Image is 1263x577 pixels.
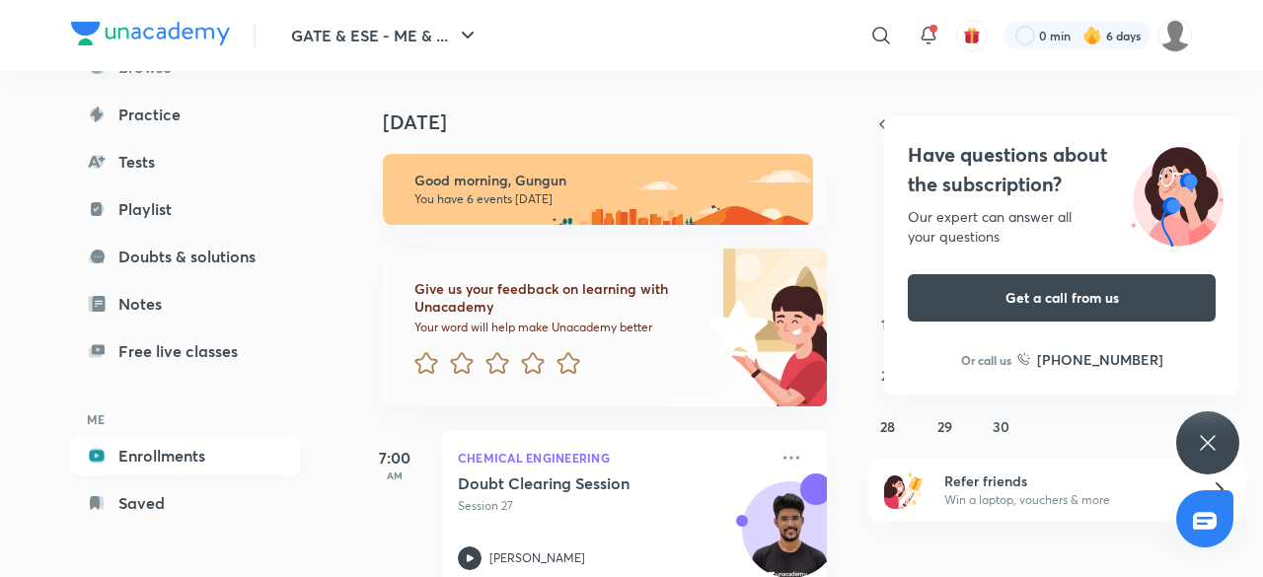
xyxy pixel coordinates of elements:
[355,469,434,481] p: AM
[489,549,585,567] p: [PERSON_NAME]
[908,140,1216,199] h4: Have questions about the subscription?
[937,417,952,436] abbr: September 29, 2025
[279,16,491,55] button: GATE & ESE - ME & ...
[355,446,434,469] h5: 7:00
[881,315,895,333] abbr: September 14, 2025
[944,470,1187,491] h6: Refer friends
[1082,26,1102,45] img: streak
[872,256,904,288] button: September 7, 2025
[1158,19,1192,52] img: Gungun
[1037,349,1163,370] h6: [PHONE_NUMBER]
[1026,111,1090,138] span: [DATE]
[71,402,300,436] h6: ME
[458,473,704,493] h5: Doubt Clearing Session
[71,22,230,45] img: Company Logo
[880,417,895,436] abbr: September 28, 2025
[896,110,1220,138] button: [DATE]
[414,172,795,189] h6: Good morning, Gungun
[383,110,847,134] h4: [DATE]
[414,320,703,335] p: Your word will help make Unacademy better
[884,469,924,509] img: referral
[71,142,300,181] a: Tests
[963,27,981,44] img: avatar
[881,366,894,385] abbr: September 21, 2025
[993,417,1009,436] abbr: September 30, 2025
[71,436,300,475] a: Enrollments
[383,154,813,225] img: morning
[458,446,768,469] p: Chemical Engineering
[414,280,703,316] h6: Give us your feedback on learning with Unacademy
[956,20,988,51] button: avatar
[71,284,300,324] a: Notes
[458,497,768,515] p: Session 27
[71,95,300,134] a: Practice
[908,207,1216,247] div: Our expert can answer all your questions
[929,410,960,442] button: September 29, 2025
[986,410,1017,442] button: September 30, 2025
[71,483,300,523] a: Saved
[961,351,1011,369] p: Or call us
[71,237,300,276] a: Doubts & solutions
[1115,140,1239,247] img: ttu_illustration_new.svg
[71,189,300,229] a: Playlist
[872,308,904,339] button: September 14, 2025
[872,359,904,391] button: September 21, 2025
[944,491,1187,509] p: Win a laptop, vouchers & more
[908,274,1216,322] button: Get a call from us
[414,191,795,207] p: You have 6 events [DATE]
[71,331,300,371] a: Free live classes
[872,410,904,442] button: September 28, 2025
[1017,349,1163,370] a: [PHONE_NUMBER]
[642,249,827,406] img: feedback_image
[71,22,230,50] a: Company Logo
